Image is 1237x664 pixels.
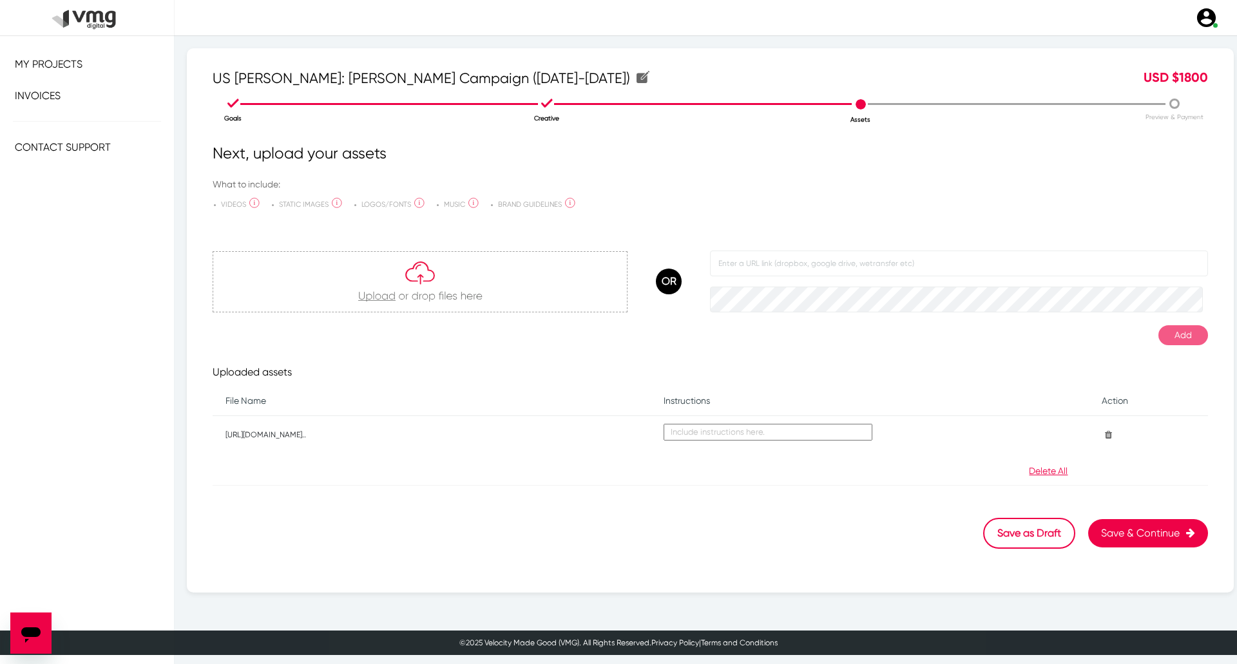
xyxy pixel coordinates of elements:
img: info_outline_icon.svg [414,198,425,208]
p: Creative [390,113,704,123]
th: File Name [213,386,651,416]
img: info_outline_icon.svg [565,198,575,208]
p: Uploaded assets [213,365,1208,380]
p: OR [656,269,682,294]
span: LOGOS/FONTS [361,200,411,209]
a: Privacy Policy [651,638,699,647]
th: Action [1089,386,1208,416]
a: Delete All [1029,466,1068,476]
p: Assets [704,115,1017,124]
span: MUSIC [444,200,465,209]
span: Invoices [15,90,61,102]
span: STATIC IMAGES [279,200,329,209]
input: Enter a URL link (dropbox, google drive, wetransfer etc) [710,251,1208,276]
th: Instructions [651,386,1089,416]
span: Contact Support [15,141,111,153]
span: VIDEOS [221,200,246,209]
p: [URL][DOMAIN_NAME].. [225,429,638,441]
span: USD $ [1144,70,1179,85]
iframe: Button to launch messaging window [10,612,52,654]
img: create.svg [637,71,649,83]
button: Add [1158,325,1208,345]
span: My Projects [15,58,82,70]
div: Next, upload your assets [213,142,1208,165]
img: info_outline_icon.svg [249,198,260,208]
p: What to include: [213,178,1208,191]
i: Delete [1102,430,1112,439]
span: US [PERSON_NAME]: [PERSON_NAME] Campaign ([DATE]-[DATE]) [213,68,649,89]
a: Terms and Conditions [701,638,778,647]
div: 1800 [964,68,1218,89]
button: Save as Draft [983,518,1075,549]
img: info_outline_icon.svg [332,198,342,208]
button: Save & Continue [1088,519,1208,547]
span: BRAND GUIDELINES [498,200,562,209]
p: Goals [77,113,390,123]
a: user [1187,6,1224,29]
img: info_outline_icon.svg [468,198,479,208]
img: user [1195,6,1218,29]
